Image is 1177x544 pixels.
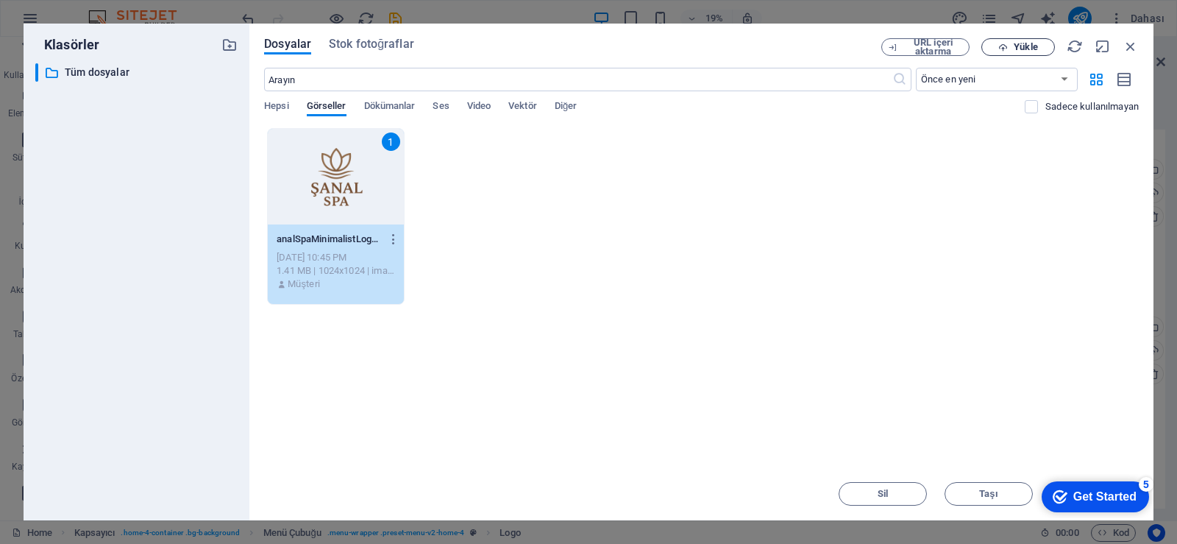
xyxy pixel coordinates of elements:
span: Video [467,97,491,118]
p: Sadece web sitesinde kullanılmayan dosyaları görüntüleyin. Bu oturum sırasında eklenen dosyalar h... [1045,100,1139,113]
i: Kapat [1123,38,1139,54]
span: Görseller [307,97,346,118]
button: Sil [839,482,927,506]
div: 1 [382,133,400,151]
span: Dosyalar [264,35,311,53]
span: Ses [433,97,449,118]
p: Tüm dosyalar [65,64,210,81]
div: ​ [35,63,38,82]
span: Sil [878,490,888,498]
span: URL içeri aktarma [903,38,963,56]
span: Yükle [1014,43,1037,52]
button: Yükle [981,38,1055,56]
p: Müşteri [288,278,319,291]
i: Küçült [1095,38,1111,54]
p: Klasörler [35,35,99,54]
span: Dökümanlar [364,97,416,118]
button: URL içeri aktarma [881,38,970,56]
i: Yeni klasör oluştur [221,37,238,53]
div: Get Started [43,16,107,29]
i: Yeniden Yükle [1067,38,1083,54]
div: Get Started 5 items remaining, 0% complete [12,7,119,38]
input: Arayın [264,68,892,91]
span: Diğer [555,97,577,118]
p: analSpaMinimalistLogoTasarm-fk65vlJkOVDxDnm-EIUL_g.png [277,233,381,246]
div: [DATE] 10:45 PM [277,251,395,264]
span: Stok fotoğraflar [329,35,414,53]
div: 5 [109,3,124,18]
span: Taşı [979,490,998,498]
span: Hepsi [264,97,288,118]
span: Vektör [508,97,537,118]
div: 1.41 MB | 1024x1024 | image/png [277,264,395,278]
button: Taşı [945,482,1033,506]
